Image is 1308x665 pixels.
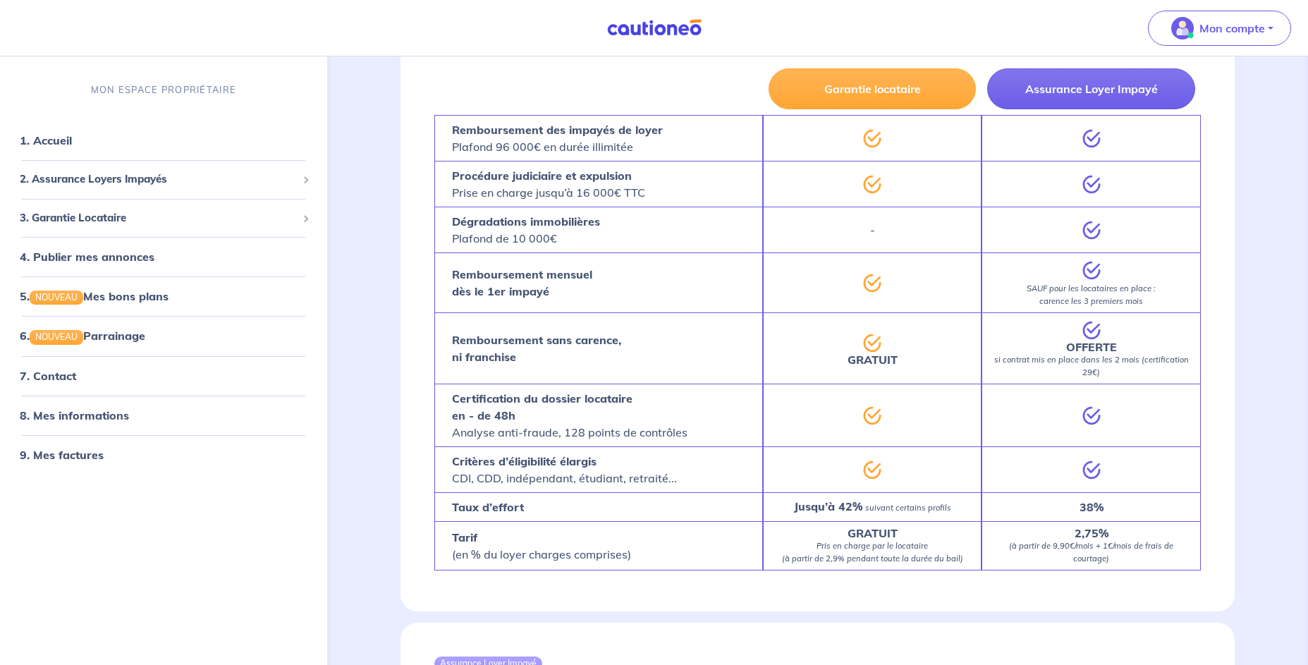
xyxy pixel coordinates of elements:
a: 1. Accueil [20,133,72,147]
div: 1. Accueil [6,126,322,154]
p: MON ESPACE PROPRIÉTAIRE [91,83,236,97]
span: 2. Assurance Loyers Impayés [20,171,297,188]
strong: Jusqu’à 42% [794,499,862,513]
a: 6.NOUVEAUParrainage [20,329,145,343]
p: Plafond de 10 000€ [452,213,600,247]
a: 5.NOUVEAUMes bons plans [20,289,169,303]
em: Pris en charge par le locataire (à partir de 2,9% pendant toute la durée du bail) [782,541,963,563]
strong: Dégradations immobilières [452,214,600,228]
em: SAUF pour les locataires en place : carence les 3 premiers mois [1027,283,1156,306]
div: 6.NOUVEAUParrainage [6,322,322,350]
div: 7. Contact [6,362,322,390]
p: Mon compte [1199,20,1265,37]
strong: Taux d’effort [452,500,524,514]
a: 7. Contact [20,369,76,383]
strong: Remboursement mensuel dès le 1er impayé [452,267,592,298]
button: Garantie locataire [769,68,977,109]
strong: GRATUIT [848,353,898,367]
strong: Critères d’éligibilité élargis [452,454,597,468]
div: - [763,207,982,252]
strong: GRATUIT [848,526,898,540]
button: Assurance Loyer Impayé [987,68,1195,109]
p: (en % du loyer charges comprises) [452,529,631,563]
em: suivant certains profils [865,503,951,513]
a: 8. Mes informations [20,408,129,422]
strong: Tarif [452,530,477,544]
div: 2. Assurance Loyers Impayés [6,166,322,193]
p: CDI, CDD, indépendant, étudiant, retraité... [452,453,677,487]
strong: 38% [1080,500,1104,514]
strong: Remboursement des impayés de loyer [452,123,663,137]
span: 3. Garantie Locataire [20,210,297,226]
strong: Certification du dossier locataire en - de 48h [452,391,632,422]
div: 8. Mes informations [6,401,322,429]
a: 4. Publier mes annonces [20,250,154,264]
p: Plafond 96 000€ en durée illimitée [452,121,663,155]
strong: Remboursement sans carence, ni franchise [452,333,621,364]
button: illu_account_valid_menu.svgMon compte [1148,11,1291,46]
strong: Procédure judiciaire et expulsion [452,169,632,183]
p: Analyse anti-fraude, 128 points de contrôles [452,390,687,441]
em: (à partir de 9,90€/mois + 1€/mois de frais de courtage) [1009,541,1173,563]
p: Prise en charge jusqu’à 16 000€ TTC [452,167,645,201]
em: si contrat mis en place dans les 2 mois (certification 29€) [994,355,1189,377]
div: 5.NOUVEAUMes bons plans [6,282,322,310]
img: Cautioneo [601,19,707,37]
div: 9. Mes factures [6,441,322,469]
strong: 2,75% [1075,526,1108,540]
strong: OFFERTE [1066,340,1117,354]
div: 3. Garantie Locataire [6,205,322,232]
a: 9. Mes factures [20,448,104,462]
img: illu_account_valid_menu.svg [1171,17,1194,39]
div: 4. Publier mes annonces [6,243,322,271]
